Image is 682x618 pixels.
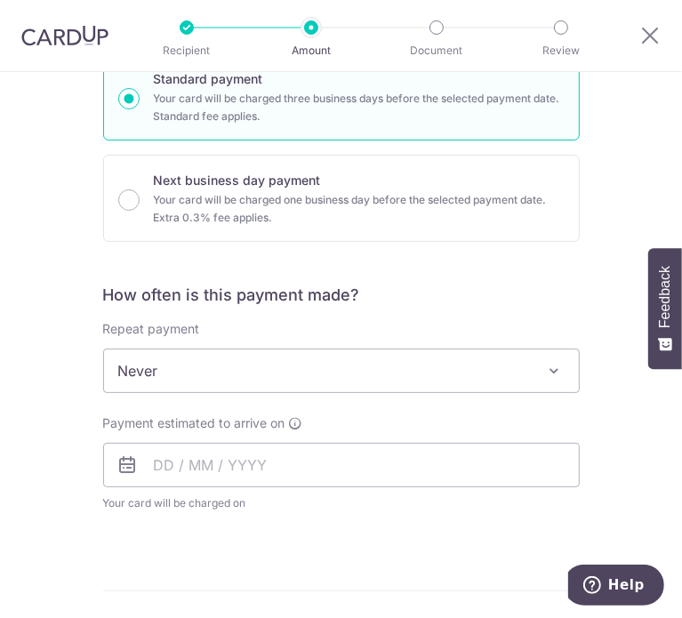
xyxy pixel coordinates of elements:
[568,565,664,609] iframe: Opens a widget where you can find more information
[276,42,347,60] p: Amount
[104,349,579,392] span: Never
[103,320,200,338] label: Repeat payment
[648,248,682,369] button: Feedback - Show survey
[401,42,472,60] p: Document
[103,494,580,512] span: Your card will be charged on
[657,266,673,328] span: Feedback
[103,349,580,393] span: Never
[103,443,580,487] input: DD / MM / YYYY
[154,68,565,90] p: Standard payment
[154,170,565,191] p: Next business day payment
[103,285,580,306] h5: How often is this payment made?
[103,414,285,432] span: Payment estimated to arrive on
[151,42,222,60] p: Recipient
[526,42,597,60] p: Review
[154,191,565,227] p: Your card will be charged one business day before the selected payment date. Extra 0.3% fee applies.
[154,90,565,125] p: Your card will be charged three business days before the selected payment date. Standard fee appl...
[21,25,108,46] img: CardUp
